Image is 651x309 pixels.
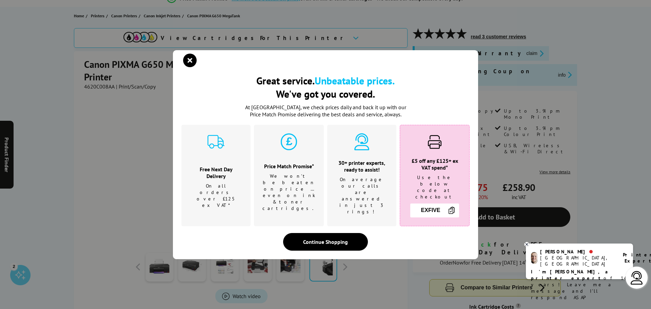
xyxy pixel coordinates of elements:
[190,166,242,179] h3: Free Next Day Delivery
[336,159,388,173] h3: 30+ printer experts, ready to assist!
[353,133,370,150] img: expert-cyan.svg
[181,74,470,100] h2: Great service. We've got you covered.
[531,252,537,264] img: ashley-livechat.png
[630,271,644,285] img: user-headset-light.svg
[262,173,315,212] p: We won't be beaten on price …even on ink & toner cartridges.
[336,176,388,215] p: On average our calls are answered in just 3 rings!
[185,55,195,65] button: close modal
[315,74,395,87] b: Unbeatable prices.
[241,104,410,118] p: At [GEOGRAPHIC_DATA], we check prices daily and back it up with our Price Match Promise deliverin...
[190,183,242,209] p: On all orders over £125 ex VAT*
[531,269,610,281] b: I'm [PERSON_NAME], a printer expert
[262,163,315,170] h3: Price Match Promise*
[283,233,368,251] div: Continue Shopping
[208,133,224,150] img: delivery-cyan.svg
[448,206,456,214] img: Copy Icon
[540,255,614,267] div: [GEOGRAPHIC_DATA], [GEOGRAPHIC_DATA]
[409,157,461,171] h3: £5 off any £125+ ex VAT spend*
[280,133,297,150] img: price-promise-cyan.svg
[409,174,461,200] p: Use the below code at checkout
[540,249,614,255] div: [PERSON_NAME]
[531,269,628,301] p: of 14 years! Leave me a message and I'll respond ASAP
